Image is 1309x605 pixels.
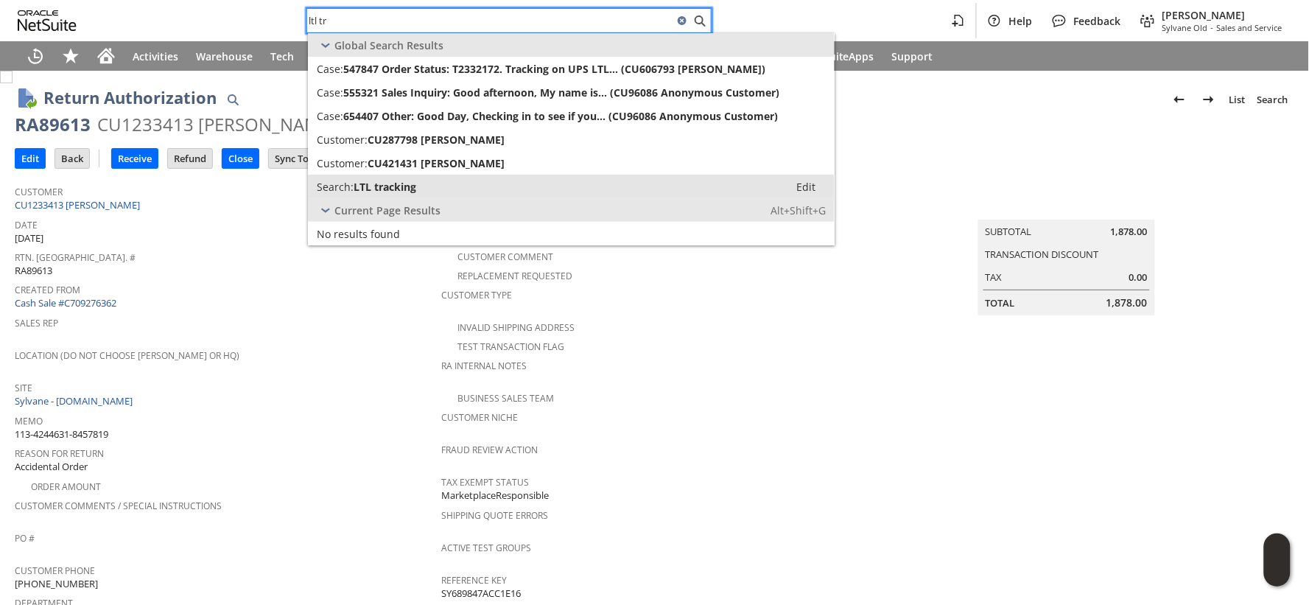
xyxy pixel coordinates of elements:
span: 1,878.00 [1111,225,1148,239]
span: Help [1009,14,1033,28]
a: Sales Rep [15,317,58,329]
a: Case:654407 Other: Good Day, Checking in to see if you... (CU96086 Anonymous Customer)Edit: [308,104,835,127]
a: Order Amount [31,480,101,493]
svg: Recent Records [27,47,44,65]
span: Customer: [317,156,368,170]
a: Tax Exempt Status [441,476,529,489]
a: Leads [303,41,350,71]
span: Feedback [1074,14,1121,28]
a: Search:LTL trackingEdit: [308,175,835,198]
caption: Summary [978,196,1155,220]
a: SuiteApps [815,41,883,71]
a: Customer:CU287798 [PERSON_NAME]Edit: Dash: [308,127,835,151]
a: Rtn. [GEOGRAPHIC_DATA]. # [15,251,136,264]
a: Memo [15,415,43,427]
span: Customer: [317,133,368,147]
a: Recent Records [18,41,53,71]
svg: Home [97,47,115,65]
a: Site [15,382,32,394]
img: Previous [1171,91,1188,108]
span: 1,878.00 [1106,295,1148,310]
input: Close [222,149,259,168]
a: Tech [262,41,303,71]
a: Customer Phone [15,564,95,577]
a: Total [986,296,1015,310]
span: Search: [317,180,354,194]
input: Sync To Database [269,149,361,168]
a: Warehouse [187,41,262,71]
span: Case: [317,62,343,76]
a: Edit: [780,178,832,195]
input: Refund [168,149,212,168]
a: Business Sales Team [457,392,554,405]
span: Support [892,49,933,63]
a: Shipping Quote Errors [441,509,548,522]
span: Current Page Results [334,203,441,217]
a: Search [1252,88,1294,111]
a: Subtotal [986,225,1032,238]
div: Shortcuts [53,41,88,71]
a: Case:547847 Order Status: T2332172. Tracking on UPS LTL... (CU606793 [PERSON_NAME])Edit: [308,57,835,80]
a: Active Test Groups [441,542,531,554]
a: Activities [124,41,187,71]
span: LTL tracking [354,180,416,194]
span: Warehouse [196,49,253,63]
a: Transaction Discount [986,248,1099,261]
span: No results found [317,227,400,241]
span: [PHONE_NUMBER] [15,577,98,591]
a: Reference Key [441,574,507,587]
a: Tax [986,270,1003,284]
a: Customer:CU421431 [PERSON_NAME]Edit: Dash: [308,151,835,175]
a: Customer Comments / Special Instructions [15,500,222,512]
a: Created From [15,284,80,296]
span: Activities [133,49,178,63]
a: PO # [15,532,35,545]
a: Sylvane - [DOMAIN_NAME] [15,394,136,408]
a: Home [88,41,124,71]
input: Edit [15,149,45,168]
span: [DATE] [15,231,43,245]
img: Next [1200,91,1218,108]
a: List [1224,88,1252,111]
span: Sylvane Old [1162,22,1208,33]
img: Quick Find [224,91,242,108]
span: 555321 Sales Inquiry: Good afternoon, My name is... (CU96086 Anonymous Customer) [343,85,779,99]
a: Cash Sale #C709276362 [15,296,116,310]
span: Alt+Shift+G [771,203,826,217]
div: CU1233413 [PERSON_NAME] [97,113,336,136]
span: - [1211,22,1214,33]
div: RA89613 [15,113,91,136]
span: Oracle Guided Learning Widget. To move around, please hold and drag [1264,561,1291,587]
a: Case:555321 Sales Inquiry: Good afternoon, My name is... (CU96086 Anonymous Customer)Edit: [308,80,835,104]
span: 113-4244631-8457819 [15,427,108,441]
span: [PERSON_NAME] [1162,8,1282,22]
h1: Return Authorization [43,85,217,110]
input: Search [307,12,673,29]
a: Invalid Shipping Address [457,321,575,334]
a: Customer [15,186,63,198]
a: RA Internal Notes [441,360,527,372]
span: Case: [317,109,343,123]
a: Reason For Return [15,447,104,460]
span: 654407 Other: Good Day, Checking in to see if you... (CU96086 Anonymous Customer) [343,109,778,123]
span: SuiteApps [824,49,874,63]
a: Location (Do Not Choose [PERSON_NAME] or HQ) [15,349,239,362]
a: Fraud Review Action [441,444,538,456]
span: Tech [270,49,294,63]
input: Receive [112,149,158,168]
span: CU287798 [PERSON_NAME] [368,133,505,147]
span: RA89613 [15,264,52,278]
a: Customer Comment [457,251,553,263]
span: MarketplaceResponsible [441,489,549,503]
a: Customer Type [441,289,512,301]
svg: Shortcuts [62,47,80,65]
a: Date [15,219,38,231]
span: 0.00 [1129,270,1148,284]
a: CU1233413 [PERSON_NAME] [15,198,144,211]
a: Test Transaction Flag [457,340,564,353]
span: 547847 Order Status: T2332172. Tracking on UPS LTL... (CU606793 [PERSON_NAME]) [343,62,765,76]
a: Replacement Requested [457,270,572,282]
input: Back [55,149,89,168]
svg: Search [691,12,709,29]
span: Accidental Order [15,460,88,474]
